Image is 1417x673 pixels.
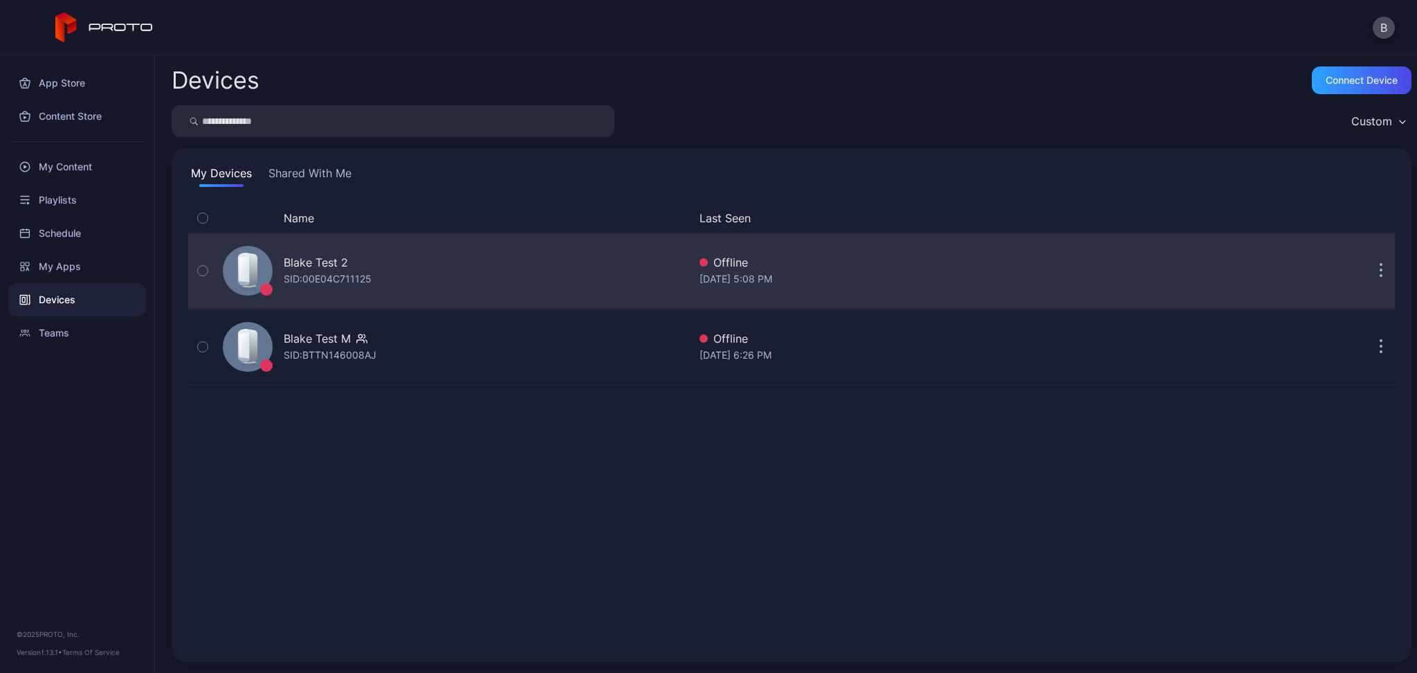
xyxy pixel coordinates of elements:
span: Version 1.13.1 • [17,648,62,656]
div: Blake Test M [284,330,351,347]
div: Connect device [1326,75,1398,86]
div: Update Device [1226,210,1351,226]
a: Content Store [8,100,146,133]
button: My Devices [188,165,255,187]
div: [DATE] 6:26 PM [700,347,1221,364]
div: Offline [700,254,1221,271]
a: Teams [8,316,146,350]
a: Terms Of Service [62,648,120,656]
h2: Devices [172,68,259,93]
div: Offline [700,330,1221,347]
a: My Apps [8,250,146,283]
a: Devices [8,283,146,316]
div: Custom [1351,114,1392,128]
div: SID: BTTN146008AJ [284,347,376,364]
a: Schedule [8,217,146,250]
div: Blake Test 2 [284,254,348,271]
button: Custom [1344,105,1411,137]
div: © 2025 PROTO, Inc. [17,629,138,640]
button: B [1373,17,1395,39]
a: Playlists [8,183,146,217]
div: SID: 00E04C711125 [284,271,372,287]
button: Name [284,210,314,226]
a: App Store [8,66,146,100]
div: Options [1367,210,1395,226]
a: My Content [8,150,146,183]
button: Last Seen [700,210,1215,226]
button: Shared With Me [266,165,354,187]
div: [DATE] 5:08 PM [700,271,1221,287]
button: Connect device [1312,66,1411,94]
